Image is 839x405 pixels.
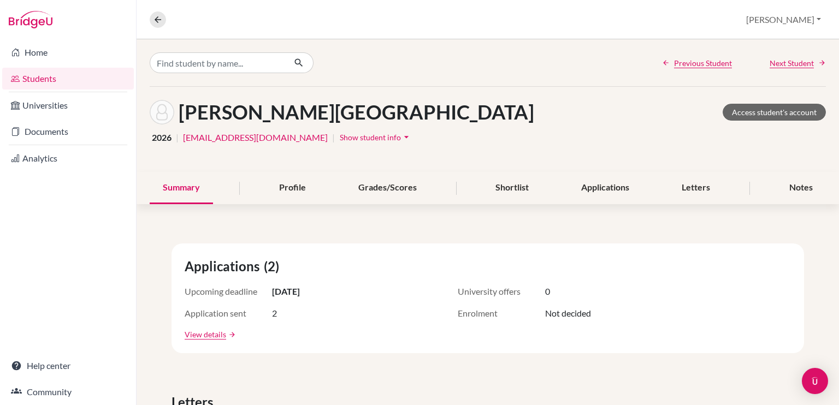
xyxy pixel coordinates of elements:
a: View details [185,329,226,340]
a: Universities [2,94,134,116]
a: Analytics [2,147,134,169]
span: Upcoming deadline [185,285,272,298]
span: University offers [458,285,545,298]
button: [PERSON_NAME] [741,9,826,30]
div: Shortlist [482,172,542,204]
span: 2026 [152,131,172,144]
i: arrow_drop_down [401,132,412,142]
span: Previous Student [674,57,732,69]
div: Applications [568,172,642,204]
div: Grades/Scores [345,172,430,204]
div: Open Intercom Messenger [802,368,828,394]
span: Not decided [545,307,591,320]
span: Applications [185,257,264,276]
div: Profile [266,172,319,204]
a: Access student's account [723,104,826,121]
div: Letters [669,172,723,204]
span: [DATE] [272,285,300,298]
a: Students [2,68,134,90]
span: Show student info [340,133,401,142]
a: arrow_forward [226,331,236,338]
a: [EMAIL_ADDRESS][DOMAIN_NAME] [183,131,328,144]
div: Summary [150,172,213,204]
a: Community [2,381,134,403]
a: Help center [2,355,134,377]
span: Application sent [185,307,272,320]
span: 2 [272,307,277,320]
span: | [176,131,179,144]
input: Find student by name... [150,52,285,73]
span: 0 [545,285,550,298]
div: Notes [776,172,826,204]
h1: [PERSON_NAME][GEOGRAPHIC_DATA] [179,100,534,124]
a: Home [2,41,134,63]
span: (2) [264,257,283,276]
a: Next Student [770,57,826,69]
button: Show student infoarrow_drop_down [339,129,412,146]
a: Documents [2,121,134,142]
img: Victoria Harding's avatar [150,100,174,124]
img: Bridge-U [9,11,52,28]
span: Enrolment [458,307,545,320]
span: Next Student [770,57,814,69]
span: | [332,131,335,144]
a: Previous Student [662,57,732,69]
